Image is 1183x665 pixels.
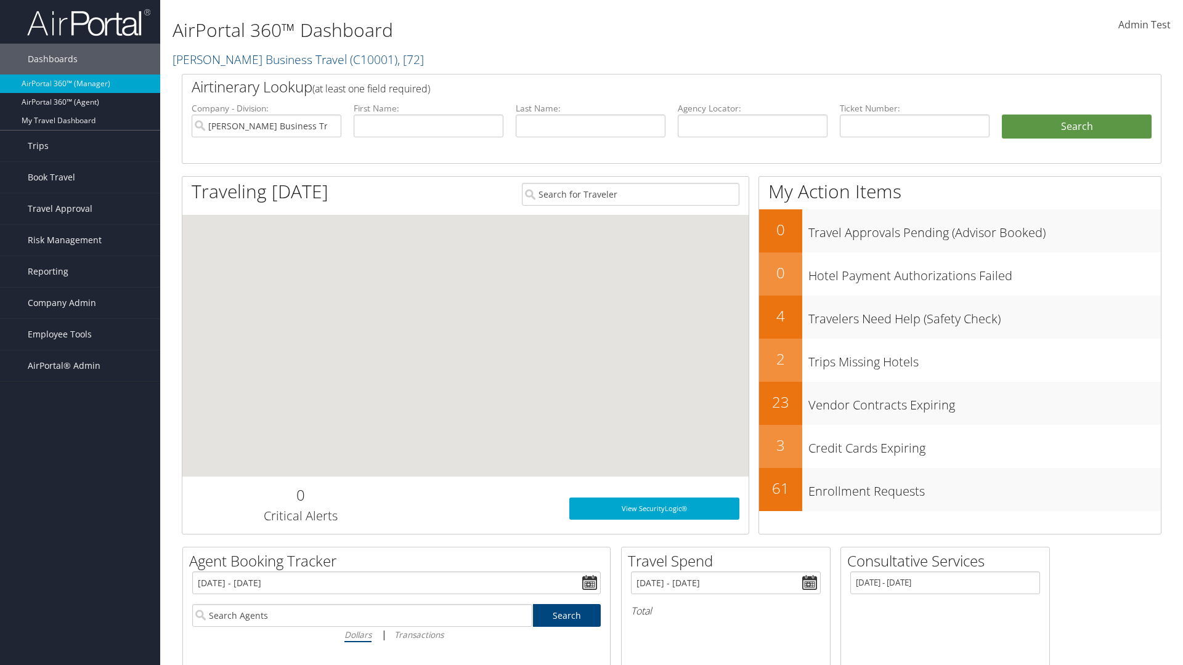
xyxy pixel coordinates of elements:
h2: 3 [759,435,802,456]
h2: Consultative Services [847,550,1049,571]
span: Book Travel [28,162,75,193]
label: Company - Division: [192,102,341,115]
label: First Name: [354,102,503,115]
h6: Total [631,604,821,618]
span: Travel Approval [28,193,92,224]
h2: 0 [192,485,409,506]
span: AirPortal® Admin [28,350,100,381]
h2: 23 [759,392,802,413]
label: Ticket Number: [840,102,990,115]
i: Dollars [344,629,372,640]
h2: 4 [759,305,802,326]
a: Admin Test [1118,6,1171,44]
h2: Agent Booking Tracker [189,550,610,571]
span: Employee Tools [28,319,92,350]
a: 0Hotel Payment Authorizations Failed [759,252,1161,296]
h2: Travel Spend [628,550,830,571]
h3: Hotel Payment Authorizations Failed [808,261,1161,284]
h3: Travelers Need Help (Safety Check) [808,304,1161,328]
label: Agency Locator: [678,102,827,115]
h3: Enrollment Requests [808,477,1161,500]
i: Transactions [394,629,444,640]
a: 2Trips Missing Hotels [759,339,1161,382]
span: Reporting [28,256,68,287]
a: 61Enrollment Requests [759,468,1161,511]
h3: Credit Cards Expiring [808,433,1161,457]
label: Last Name: [516,102,665,115]
a: Search [533,604,601,627]
img: airportal-logo.png [27,8,150,37]
h3: Trips Missing Hotels [808,347,1161,371]
h2: 0 [759,262,802,283]
input: Search for Traveler [522,183,739,206]
button: Search [1002,115,1152,139]
input: Search Agents [192,604,532,627]
span: Risk Management [28,225,102,256]
h2: 61 [759,478,802,499]
span: ( C10001 ) [350,51,397,68]
span: (at least one field required) [312,82,430,95]
span: Admin Test [1118,18,1171,31]
h1: My Action Items [759,179,1161,204]
span: , [ 72 ] [397,51,424,68]
a: 0Travel Approvals Pending (Advisor Booked) [759,209,1161,252]
h2: 0 [759,219,802,240]
h2: Airtinerary Lookup [192,76,1070,97]
a: 23Vendor Contracts Expiring [759,382,1161,425]
h3: Critical Alerts [192,507,409,525]
span: Dashboards [28,44,78,75]
h1: Traveling [DATE] [192,179,328,204]
div: | [192,627,601,642]
a: 3Credit Cards Expiring [759,425,1161,468]
h1: AirPortal 360™ Dashboard [173,17,838,43]
h2: 2 [759,349,802,369]
h3: Travel Approvals Pending (Advisor Booked) [808,218,1161,241]
span: Trips [28,131,49,161]
h3: Vendor Contracts Expiring [808,390,1161,414]
span: Company Admin [28,288,96,318]
a: View SecurityLogic® [569,498,739,520]
a: [PERSON_NAME] Business Travel [173,51,424,68]
a: 4Travelers Need Help (Safety Check) [759,296,1161,339]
